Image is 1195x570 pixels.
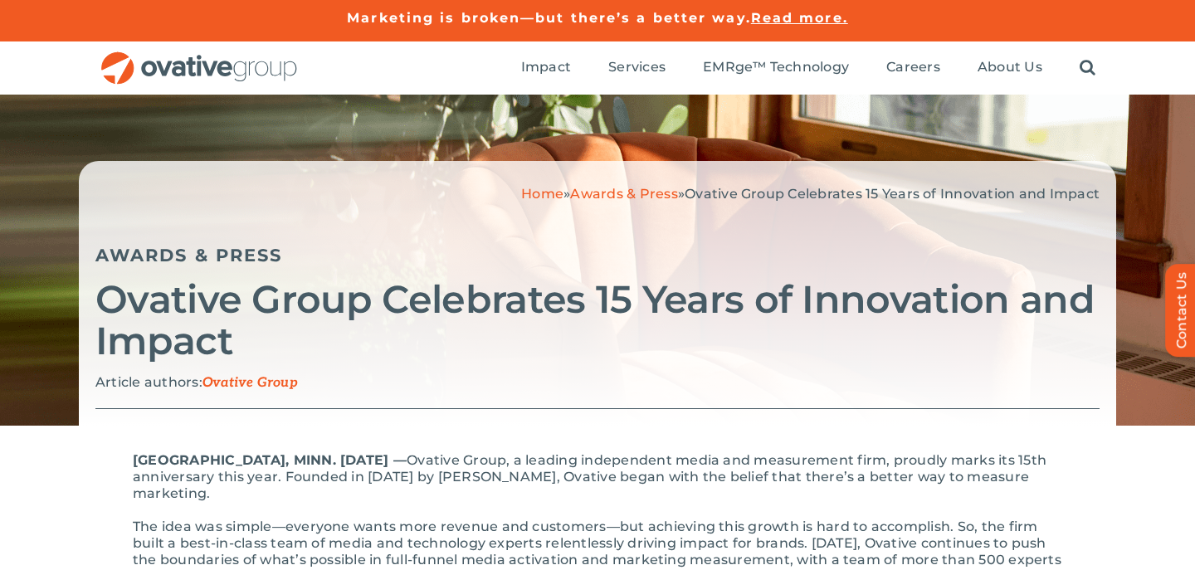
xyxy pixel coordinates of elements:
h2: Ovative Group Celebrates 15 Years of Innovation and Impact [95,279,1100,362]
a: Read more. [751,10,848,26]
a: Careers [886,59,940,77]
span: Services [608,59,666,76]
a: Impact [521,59,571,77]
span: Ovative Group [202,375,298,391]
span: Ovative Group Celebrates 15 Years of Innovation and Impact [685,186,1100,202]
a: Services [608,59,666,77]
a: Awards & Press [570,186,677,202]
nav: Menu [521,41,1095,95]
a: Awards & Press [95,245,282,266]
a: Marketing is broken—but there’s a better way. [347,10,751,26]
a: Search [1080,59,1095,77]
a: About Us [978,59,1042,77]
span: Careers [886,59,940,76]
span: » » [521,186,1100,202]
p: Article authors: [95,374,1100,392]
span: EMRge™ Technology [703,59,849,76]
span: [GEOGRAPHIC_DATA], MINN. [DATE] –– [133,452,407,468]
a: OG_Full_horizontal_RGB [100,50,299,66]
span: Impact [521,59,571,76]
span: Ovative Group, a leading independent media and measurement firm, proudly marks its 15th anniversa... [133,452,1046,501]
span: About Us [978,59,1042,76]
a: Home [521,186,563,202]
a: EMRge™ Technology [703,59,849,77]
